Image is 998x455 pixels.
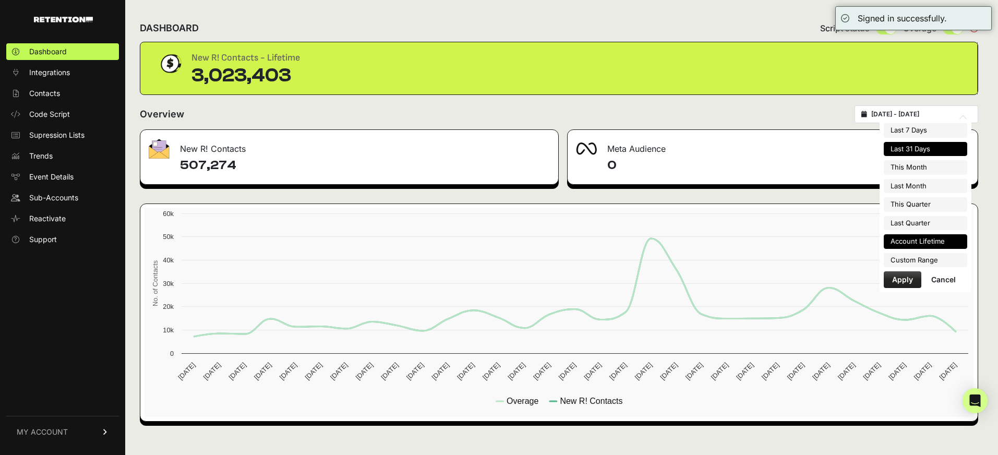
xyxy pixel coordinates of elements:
text: 30k [163,280,174,288]
div: Meta Audience [568,130,978,161]
span: Event Details [29,172,74,182]
a: Dashboard [6,43,119,60]
text: 60k [163,210,174,218]
a: Integrations [6,64,119,81]
text: [DATE] [938,361,958,381]
text: [DATE] [532,361,552,381]
span: Contacts [29,88,60,99]
text: New R! Contacts [560,397,622,405]
div: New R! Contacts [140,130,558,161]
span: Reactivate [29,213,66,224]
li: Custom Range [884,253,967,268]
text: [DATE] [608,361,628,381]
h4: 0 [607,157,970,174]
text: [DATE] [786,361,806,381]
text: [DATE] [811,361,831,381]
text: [DATE] [862,361,882,381]
span: Code Script [29,109,70,119]
text: [DATE] [582,361,603,381]
li: Last Month [884,179,967,194]
text: [DATE] [735,361,755,381]
li: Last 7 Days [884,123,967,138]
li: Account Lifetime [884,234,967,249]
div: Open Intercom Messenger [963,388,988,413]
span: Trends [29,151,53,161]
a: Support [6,231,119,248]
h2: DASHBOARD [140,21,199,35]
text: [DATE] [887,361,907,381]
li: This Quarter [884,197,967,212]
text: [DATE] [202,361,222,381]
text: 10k [163,326,174,334]
a: Trends [6,148,119,164]
img: fa-envelope-19ae18322b30453b285274b1b8af3d052b27d846a4fbe8435d1a52b978f639a2.png [149,139,170,159]
button: Apply [884,271,921,288]
li: This Month [884,160,967,175]
span: Sub-Accounts [29,193,78,203]
button: Cancel [923,271,964,288]
a: Contacts [6,85,119,102]
text: [DATE] [405,361,425,381]
a: Supression Lists [6,127,119,143]
text: [DATE] [836,361,857,381]
li: Last Quarter [884,216,967,231]
text: Overage [507,397,538,405]
text: [DATE] [912,361,933,381]
text: [DATE] [684,361,704,381]
text: [DATE] [760,361,780,381]
span: Support [29,234,57,245]
text: [DATE] [430,361,451,381]
div: 3,023,403 [191,65,300,86]
span: Integrations [29,67,70,78]
text: 50k [163,233,174,241]
a: Event Details [6,169,119,185]
h2: Overview [140,107,184,122]
text: [DATE] [379,361,400,381]
text: [DATE] [227,361,247,381]
text: [DATE] [303,361,323,381]
text: [DATE] [481,361,501,381]
text: [DATE] [507,361,527,381]
a: Sub-Accounts [6,189,119,206]
text: [DATE] [176,361,197,381]
span: Dashboard [29,46,67,57]
text: [DATE] [252,361,273,381]
li: Last 31 Days [884,142,967,157]
text: 0 [170,350,174,357]
img: dollar-coin-05c43ed7efb7bc0c12610022525b4bbbb207c7efeef5aecc26f025e68dcafac9.png [157,51,183,77]
text: [DATE] [633,361,654,381]
text: 40k [163,256,174,264]
a: Reactivate [6,210,119,227]
text: [DATE] [278,361,298,381]
img: Retention.com [34,17,93,22]
img: fa-meta-2f981b61bb99beabf952f7030308934f19ce035c18b003e963880cc3fabeebb7.png [576,142,597,155]
h4: 507,274 [180,157,550,174]
text: [DATE] [329,361,349,381]
text: 20k [163,303,174,310]
span: MY ACCOUNT [17,427,68,437]
div: Signed in successfully. [858,12,947,25]
a: MY ACCOUNT [6,416,119,448]
a: Code Script [6,106,119,123]
text: No. of Contacts [151,260,159,306]
span: Script status [820,22,870,34]
text: [DATE] [354,361,375,381]
text: [DATE] [658,361,679,381]
span: Supression Lists [29,130,85,140]
text: [DATE] [710,361,730,381]
div: New R! Contacts - Lifetime [191,51,300,65]
text: [DATE] [557,361,578,381]
text: [DATE] [455,361,476,381]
